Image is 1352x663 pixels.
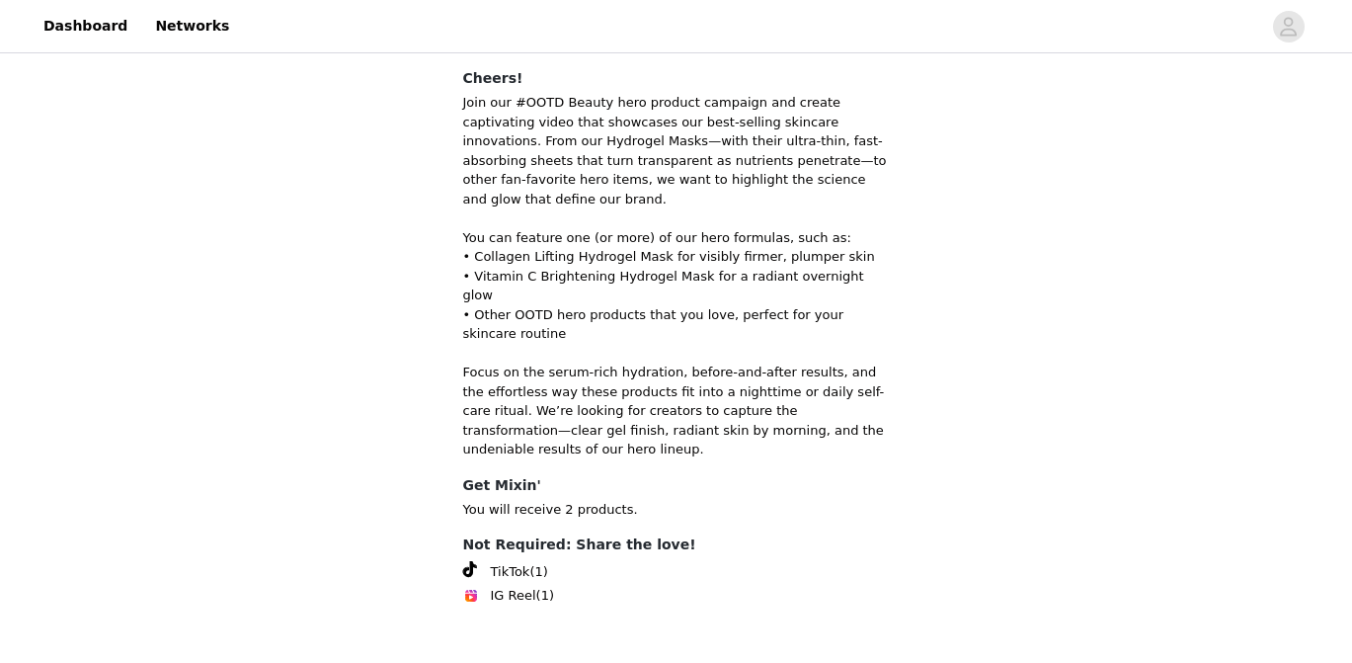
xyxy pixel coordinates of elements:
[143,4,241,48] a: Networks
[491,562,530,582] span: TikTok
[463,93,890,459] p: Join our #OOTD Beauty hero product campaign and create captivating video that showcases our best-...
[463,500,890,520] p: You will receive 2 products.
[1279,11,1298,42] div: avatar
[32,4,139,48] a: Dashboard
[463,68,890,89] h4: Cheers!
[463,588,479,604] img: Instagram Reels Icon
[536,586,554,606] span: (1)
[491,586,536,606] span: IG Reel
[529,562,547,582] span: (1)
[463,535,890,555] h4: Not Required: Share the love!
[463,475,890,496] h4: Get Mixin'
